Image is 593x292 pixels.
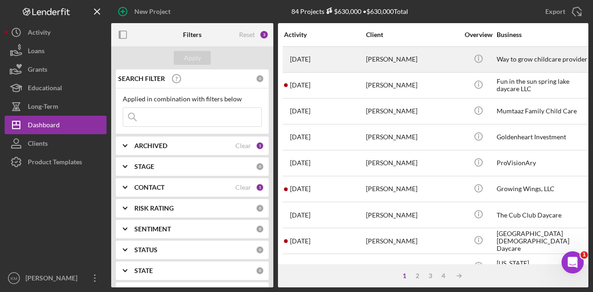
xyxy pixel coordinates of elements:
div: Business [497,31,589,38]
div: Applied in combination with filters below [123,95,262,103]
button: Grants [5,60,107,79]
div: 0 [256,75,264,83]
div: Overview [461,31,496,38]
div: Goldenheart Investment [497,125,589,149]
b: ARCHIVED [134,142,167,149]
time: 2025-08-19 19:35 [290,185,310,193]
div: 1 [398,272,411,280]
div: [PERSON_NAME] [366,151,459,175]
time: 2025-08-19 18:43 [290,211,310,219]
div: Grants [28,60,47,81]
button: Product Templates [5,153,107,171]
div: [PERSON_NAME] [366,47,459,72]
time: 2025-08-25 20:33 [290,133,310,141]
div: $630,000 [324,7,361,15]
div: 4 [437,272,450,280]
div: New Project [134,2,170,21]
div: Long-Term [28,97,58,118]
div: Dashboard [28,116,60,137]
b: CONTACT [134,184,164,191]
div: Fun in the sun spring lake daycare LLC [497,73,589,98]
time: 2025-07-17 04:29 [290,263,310,271]
div: 2 [411,272,424,280]
text: KM [11,276,17,281]
time: 2025-09-23 02:24 [290,56,310,63]
b: SENTIMENT [134,225,171,233]
div: Clear [235,184,251,191]
div: Export [545,2,565,21]
div: Activity [284,31,365,38]
div: Way to grow childcare provider [497,47,589,72]
button: Clients [5,134,107,153]
div: [PERSON_NAME] [366,229,459,253]
div: The Cub Club Daycare [497,203,589,227]
button: Educational [5,79,107,97]
button: Dashboard [5,116,107,134]
div: Product Templates [28,153,82,174]
b: STAGE [134,163,154,170]
div: Mumtaaz Family Child Care [497,99,589,124]
div: [PERSON_NAME] [366,99,459,124]
div: 0 [256,162,264,171]
b: RISK RATING [134,205,174,212]
button: Export [536,2,588,21]
span: 1 [580,251,588,259]
div: Growing Wings, LLC [497,177,589,201]
div: 84 Projects • $630,000 Total [291,7,408,15]
div: 3 [259,30,269,39]
div: [GEOGRAPHIC_DATA][DEMOGRAPHIC_DATA] Daycare [497,229,589,253]
div: 0 [256,267,264,275]
b: STATE [134,267,153,274]
div: [PERSON_NAME] [366,73,459,98]
button: Long-Term [5,97,107,116]
div: Reset [239,31,255,38]
div: Client [366,31,459,38]
div: [PERSON_NAME] [23,269,83,290]
b: Filters [183,31,202,38]
b: SEARCH FILTER [118,75,165,82]
time: 2025-08-22 21:32 [290,159,310,167]
div: 3 [424,272,437,280]
div: 0 [256,225,264,233]
div: [PERSON_NAME] [366,203,459,227]
button: Activity [5,23,107,42]
button: New Project [111,2,180,21]
time: 2025-09-16 20:05 [290,107,310,115]
div: Loans [28,42,44,62]
div: [PERSON_NAME] [366,255,459,279]
div: 1 [256,142,264,150]
button: Loans [5,42,107,60]
button: Apply [174,51,211,65]
button: KM[PERSON_NAME] [5,269,107,287]
div: [PERSON_NAME] [366,125,459,149]
div: 1 [256,183,264,192]
div: ProVisionAry [497,151,589,175]
div: Activity [28,23,50,44]
b: STATUS [134,246,158,254]
div: 0 [256,246,264,254]
div: Apply [184,51,201,65]
time: 2025-07-17 04:58 [290,237,310,245]
time: 2025-09-18 15:21 [290,81,310,89]
iframe: Intercom live chat [561,251,584,273]
div: [PERSON_NAME] [366,177,459,201]
div: Clients [28,134,48,155]
div: Clear [235,142,251,149]
div: 0 [256,204,264,212]
div: [US_STATE][GEOGRAPHIC_DATA] [497,255,589,279]
div: Educational [28,79,62,99]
